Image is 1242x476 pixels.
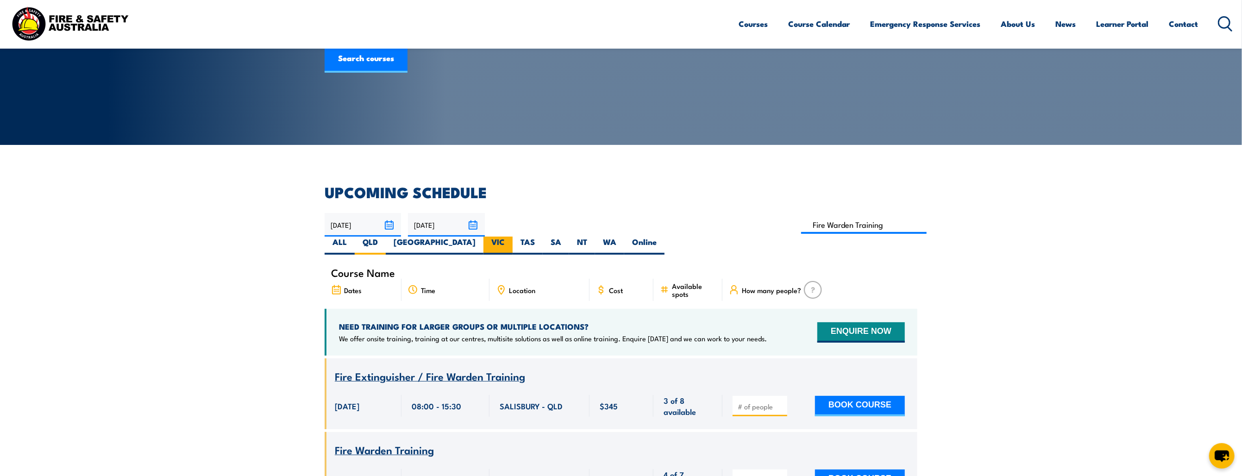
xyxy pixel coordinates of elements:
[325,213,401,237] input: From date
[339,321,767,332] h4: NEED TRAINING FOR LARGER GROUPS OR MULTIPLE LOCATIONS?
[408,213,484,237] input: To date
[739,12,768,36] a: Courses
[386,237,483,255] label: [GEOGRAPHIC_DATA]
[600,401,618,411] span: $345
[817,322,905,343] button: ENQUIRE NOW
[509,286,535,294] span: Location
[1209,443,1235,469] button: chat-button
[331,269,395,276] span: Course Name
[335,371,525,382] a: Fire Extinguisher / Fire Warden Training
[1097,12,1149,36] a: Learner Portal
[1056,12,1076,36] a: News
[569,237,595,255] label: NT
[595,237,624,255] label: WA
[325,45,408,73] a: Search courses
[344,286,362,294] span: Dates
[738,402,784,411] input: # of people
[815,396,905,416] button: BOOK COURSE
[500,401,563,411] span: SALISBURY - QLD
[513,237,543,255] label: TAS
[664,395,712,417] span: 3 of 8 available
[543,237,569,255] label: SA
[355,237,386,255] label: QLD
[609,286,623,294] span: Cost
[801,216,927,234] input: Search Course
[483,237,513,255] label: VIC
[412,401,461,411] span: 08:00 - 15:30
[1169,12,1198,36] a: Contact
[871,12,981,36] a: Emergency Response Services
[325,185,917,198] h2: UPCOMING SCHEDULE
[335,368,525,384] span: Fire Extinguisher / Fire Warden Training
[325,237,355,255] label: ALL
[335,445,434,456] a: Fire Warden Training
[335,401,359,411] span: [DATE]
[742,286,801,294] span: How many people?
[339,334,767,343] p: We offer onsite training, training at our centres, multisite solutions as well as online training...
[624,237,665,255] label: Online
[672,282,716,298] span: Available spots
[1001,12,1035,36] a: About Us
[335,442,434,457] span: Fire Warden Training
[421,286,435,294] span: Time
[789,12,850,36] a: Course Calendar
